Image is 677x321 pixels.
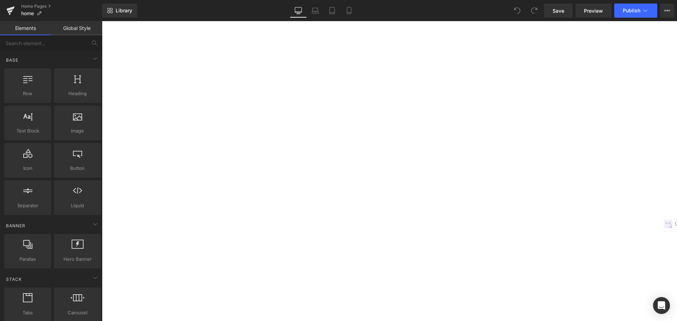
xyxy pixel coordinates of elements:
span: Save [553,7,564,14]
span: Liquid [56,202,99,209]
span: Row [6,90,49,97]
button: Redo [527,4,541,18]
a: Mobile [341,4,358,18]
div: Open Intercom Messenger [653,297,670,314]
span: Separator [6,202,49,209]
span: Banner [5,222,26,229]
button: Undo [510,4,524,18]
a: Home Pages [21,4,102,9]
a: Desktop [290,4,307,18]
span: Preview [584,7,603,14]
span: Text Block [6,127,49,135]
span: Heading [56,90,99,97]
a: Laptop [307,4,324,18]
span: Library [116,7,132,14]
span: Button [56,165,99,172]
span: Publish [623,8,640,13]
span: Base [5,57,19,63]
button: Publish [614,4,657,18]
span: home [21,11,34,16]
a: New Library [102,4,137,18]
button: More [660,4,674,18]
span: Tabs [6,309,49,316]
span: Hero Banner [56,255,99,263]
span: Stack [5,276,23,283]
span: Carousel [56,309,99,316]
span: Image [56,127,99,135]
a: Tablet [324,4,341,18]
span: Parallax [6,255,49,263]
a: Global Style [51,21,102,35]
a: Preview [575,4,611,18]
span: Icon [6,165,49,172]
